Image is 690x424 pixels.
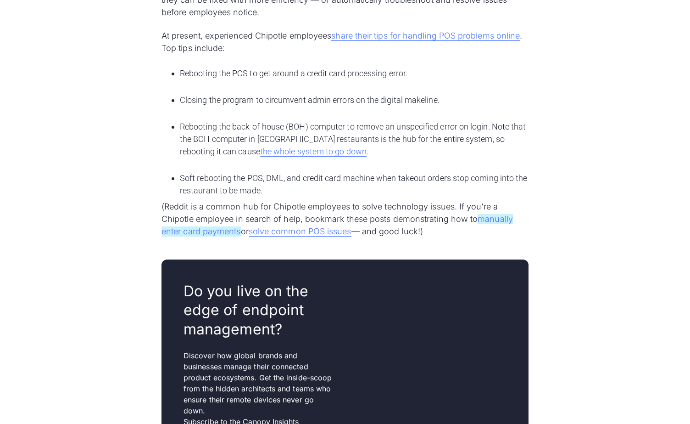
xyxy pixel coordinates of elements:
a: manually enter card payments [161,214,513,237]
li: Closing the program to circumvent admin errors on the digital makeline. [180,94,529,119]
li: Rebooting the back-of-house (BOH) computer to remove an unspecified error on login. Note that the... [180,120,529,170]
p: At present, experienced Chipotle employees . Top tips include: [161,29,529,54]
a: share their tips for handling POS problems online [331,31,520,41]
a: solve common POS issues [249,226,351,237]
a: the whole system to go down [260,147,367,157]
p: Discover how global brands and businesses manage their connected product ecosystems. Get the insi... [184,350,334,416]
li: Rebooting the POS to get around a credit card processing error. [180,67,529,92]
li: Soft rebooting the POS, DML, and credit card machine when takeout orders stop coming into the res... [180,172,529,197]
h2: Do you live on the edge of endpoint management? [184,282,334,339]
p: (Reddit is a common hub for Chipotle employees to solve technology issues. If you’re a Chipotle e... [161,200,529,237]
